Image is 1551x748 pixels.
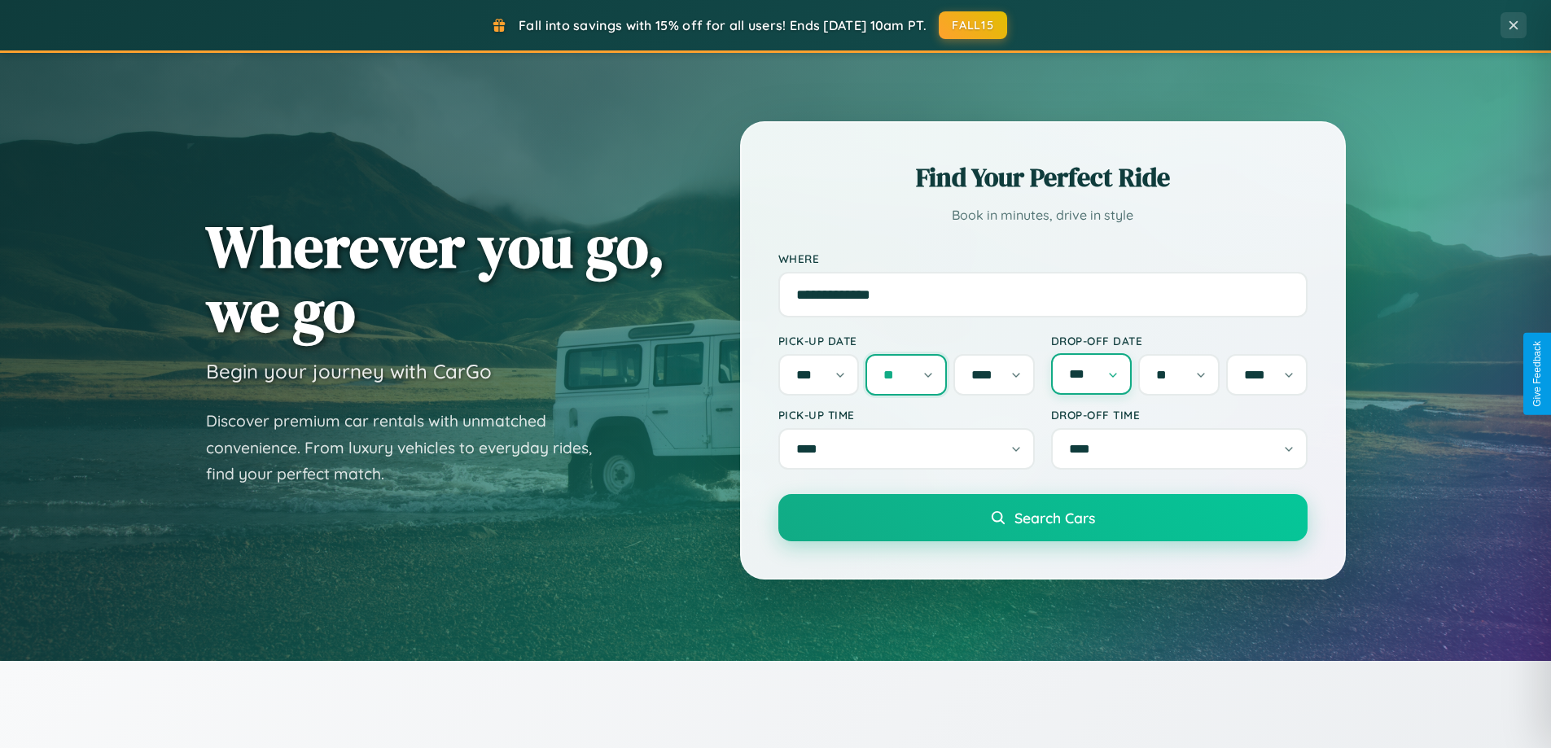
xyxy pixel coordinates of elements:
span: Fall into savings with 15% off for all users! Ends [DATE] 10am PT. [519,17,927,33]
label: Drop-off Time [1051,408,1308,422]
label: Pick-up Time [778,408,1035,422]
h1: Wherever you go, we go [206,214,665,343]
h2: Find Your Perfect Ride [778,160,1308,195]
label: Pick-up Date [778,334,1035,348]
label: Drop-off Date [1051,334,1308,348]
button: Search Cars [778,494,1308,541]
h3: Begin your journey with CarGo [206,359,492,383]
label: Where [778,252,1308,265]
span: Search Cars [1014,509,1095,527]
div: Give Feedback [1531,341,1543,407]
p: Book in minutes, drive in style [778,203,1308,227]
p: Discover premium car rentals with unmatched convenience. From luxury vehicles to everyday rides, ... [206,408,613,488]
button: FALL15 [939,11,1007,39]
